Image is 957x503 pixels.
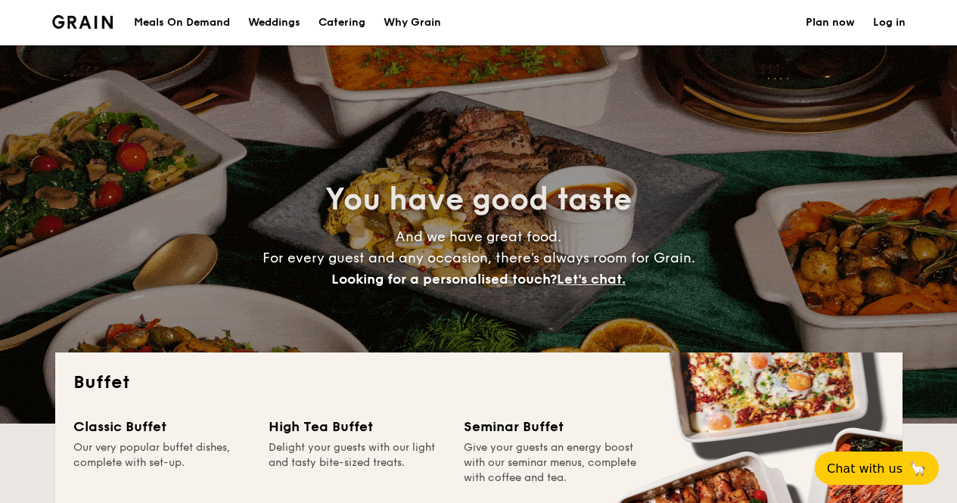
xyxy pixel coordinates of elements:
div: Classic Buffet [73,416,250,437]
span: And we have great food. For every guest and any occasion, there’s always room for Grain. [263,228,695,287]
span: Chat with us [827,461,903,476]
div: Give your guests an energy boost with our seminar menus, complete with coffee and tea. [464,440,641,486]
div: Our very popular buffet dishes, complete with set-up. [73,440,250,486]
div: Seminar Buffet [464,416,641,437]
button: Chat with us🦙 [815,452,939,485]
h2: Buffet [73,371,884,395]
span: Looking for a personalised touch? [331,271,557,287]
div: High Tea Buffet [269,416,446,437]
div: Delight your guests with our light and tasty bite-sized treats. [269,440,446,486]
img: Grain [52,15,113,29]
span: 🦙 [909,460,927,477]
span: Let's chat. [557,271,626,287]
span: You have good taste [325,182,632,218]
a: Logotype [52,15,113,29]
